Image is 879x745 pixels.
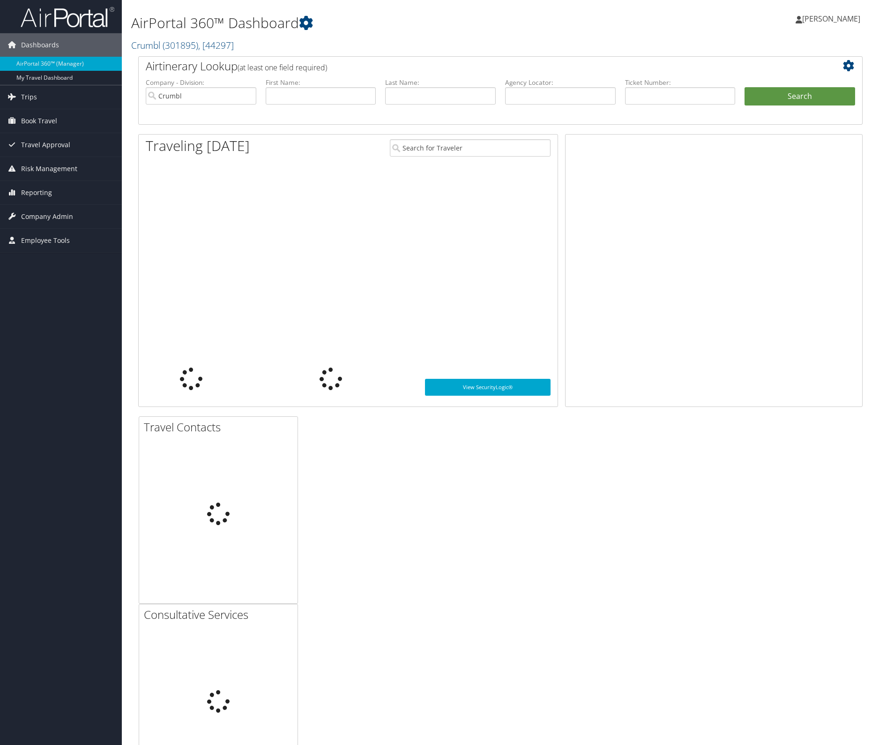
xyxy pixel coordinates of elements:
[796,5,870,33] a: [PERSON_NAME]
[144,419,298,435] h2: Travel Contacts
[625,78,736,87] label: Ticket Number:
[266,78,376,87] label: First Name:
[21,229,70,252] span: Employee Tools
[146,58,795,74] h2: Airtinerary Lookup
[425,379,551,396] a: View SecurityLogic®
[146,78,256,87] label: Company - Division:
[21,181,52,204] span: Reporting
[390,139,550,157] input: Search for Traveler
[21,205,73,228] span: Company Admin
[21,33,59,57] span: Dashboards
[21,85,37,109] span: Trips
[163,39,198,52] span: ( 301895 )
[238,62,327,73] span: (at least one field required)
[198,39,234,52] span: , [ 44297 ]
[131,39,234,52] a: Crumbl
[505,78,616,87] label: Agency Locator:
[131,13,624,33] h1: AirPortal 360™ Dashboard
[146,136,250,156] h1: Traveling [DATE]
[21,109,57,133] span: Book Travel
[21,133,70,157] span: Travel Approval
[21,6,114,28] img: airportal-logo.png
[745,87,855,106] button: Search
[802,14,860,24] span: [PERSON_NAME]
[385,78,496,87] label: Last Name:
[21,157,77,181] span: Risk Management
